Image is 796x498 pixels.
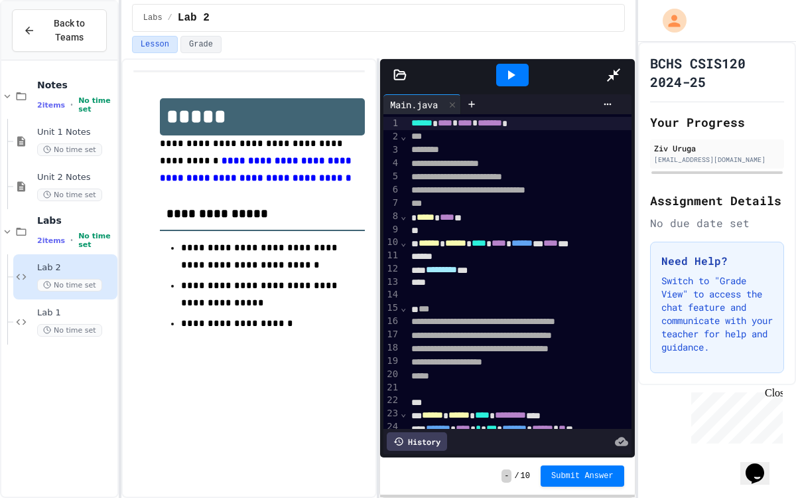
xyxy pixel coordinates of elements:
[383,98,444,112] div: Main.java
[383,288,400,301] div: 14
[400,210,407,221] span: Fold line
[37,214,115,226] span: Labs
[383,394,400,407] div: 22
[686,387,783,444] iframe: chat widget
[400,302,407,313] span: Fold line
[383,262,400,276] div: 12
[37,236,65,245] span: 2 items
[649,5,690,36] div: My Account
[400,237,407,248] span: Fold line
[383,341,400,355] div: 18
[383,223,400,236] div: 9
[383,236,400,249] div: 10
[521,471,530,481] span: 10
[132,36,178,53] button: Lesson
[383,368,400,381] div: 20
[37,189,102,201] span: No time set
[12,9,107,52] button: Back to Teams
[650,191,784,210] h2: Assignment Details
[654,155,780,165] div: [EMAIL_ADDRESS][DOMAIN_NAME]
[70,235,73,246] span: •
[383,94,461,114] div: Main.java
[70,100,73,110] span: •
[78,232,115,249] span: No time set
[383,301,400,315] div: 15
[740,445,783,485] iframe: chat widget
[180,36,222,53] button: Grade
[661,274,773,354] p: Switch to "Grade View" to access the chat feature and communicate with your teacher for help and ...
[168,13,172,23] span: /
[37,79,115,91] span: Notes
[501,469,511,483] span: -
[37,307,115,319] span: Lab 1
[551,471,614,481] span: Submit Answer
[400,408,407,418] span: Fold line
[383,407,400,420] div: 23
[37,143,102,156] span: No time set
[383,355,400,368] div: 19
[143,13,163,23] span: Labs
[383,117,400,130] div: 1
[383,170,400,183] div: 5
[37,101,65,110] span: 2 items
[383,249,400,262] div: 11
[383,183,400,197] div: 6
[541,465,624,487] button: Submit Answer
[5,5,92,84] div: Chat with us now!Close
[383,157,400,170] div: 4
[78,96,115,114] span: No time set
[654,142,780,154] div: Ziv Uruga
[37,279,102,291] span: No time set
[650,215,784,231] div: No due date set
[383,143,400,157] div: 3
[383,276,400,289] div: 13
[650,113,784,131] h2: Your Progress
[514,471,519,481] span: /
[661,253,773,269] h3: Need Help?
[383,328,400,341] div: 17
[650,54,784,91] h1: BCHS CSIS120 2024-25
[400,131,407,141] span: Fold line
[383,420,400,434] div: 24
[37,127,115,138] span: Unit 1 Notes
[383,130,400,143] div: 2
[37,324,102,337] span: No time set
[178,10,210,26] span: Lab 2
[387,432,447,451] div: History
[37,172,115,183] span: Unit 2 Notes
[43,17,96,44] span: Back to Teams
[383,381,400,394] div: 21
[383,210,400,223] div: 8
[383,315,400,328] div: 16
[37,262,115,274] span: Lab 2
[383,197,400,210] div: 7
